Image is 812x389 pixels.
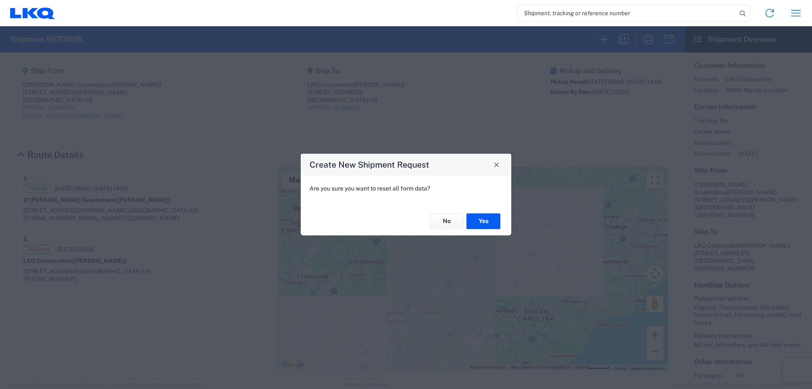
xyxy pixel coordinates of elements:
[491,159,502,171] button: Close
[518,5,737,21] input: Shipment, tracking or reference number
[430,214,464,229] button: No
[310,185,502,192] p: Are you sure you want to reset all form data?
[310,158,429,171] h4: Create New Shipment Request
[466,214,500,229] button: Yes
